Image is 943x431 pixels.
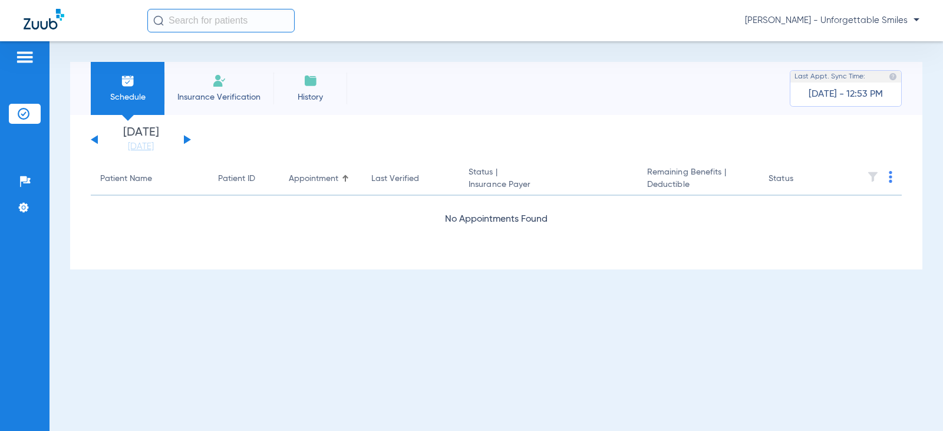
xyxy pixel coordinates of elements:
th: Status | [459,163,638,196]
img: hamburger-icon [15,50,34,64]
span: History [282,91,338,103]
span: Last Appt. Sync Time: [794,71,865,83]
a: [DATE] [105,141,176,153]
img: last sync help info [889,73,897,81]
div: Patient ID [218,173,270,185]
th: Status [759,163,839,196]
div: Appointment [289,173,338,185]
span: [PERSON_NAME] - Unforgettable Smiles [745,15,919,27]
img: group-dot-blue.svg [889,171,892,183]
span: [DATE] - 12:53 PM [809,88,883,100]
span: Insurance Payer [469,179,628,191]
span: Insurance Verification [173,91,265,103]
img: filter.svg [867,171,879,183]
span: Schedule [100,91,156,103]
img: Manual Insurance Verification [212,74,226,88]
img: Zuub Logo [24,9,64,29]
div: Patient ID [218,173,255,185]
img: Search Icon [153,15,164,26]
div: Patient Name [100,173,199,185]
span: Deductible [647,179,750,191]
div: Last Verified [371,173,419,185]
div: Last Verified [371,173,450,185]
input: Search for patients [147,9,295,32]
div: Appointment [289,173,352,185]
th: Remaining Benefits | [638,163,759,196]
div: No Appointments Found [91,212,902,227]
img: History [304,74,318,88]
img: Schedule [121,74,135,88]
div: Patient Name [100,173,152,185]
li: [DATE] [105,127,176,153]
